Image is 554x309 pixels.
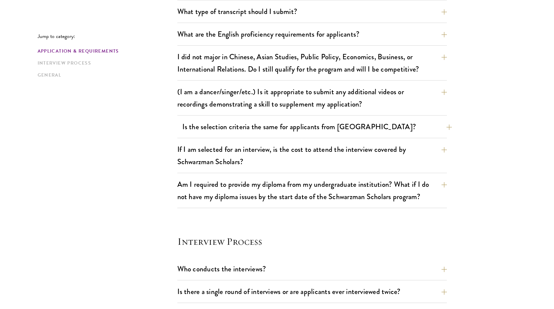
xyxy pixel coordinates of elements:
[38,72,173,79] a: General
[38,60,173,67] a: Interview Process
[177,235,447,248] h4: Interview Process
[182,119,452,134] button: Is the selection criteria the same for applicants from [GEOGRAPHIC_DATA]?
[177,261,447,276] button: Who conducts the interviews?
[177,177,447,204] button: Am I required to provide my diploma from my undergraduate institution? What if I do not have my d...
[38,33,177,39] p: Jump to category:
[38,48,173,55] a: Application & Requirements
[177,49,447,77] button: I did not major in Chinese, Asian Studies, Public Policy, Economics, Business, or International R...
[177,27,447,42] button: What are the English proficiency requirements for applicants?
[177,84,447,112] button: (I am a dancer/singer/etc.) Is it appropriate to submit any additional videos or recordings demon...
[177,284,447,299] button: Is there a single round of interviews or are applicants ever interviewed twice?
[177,142,447,169] button: If I am selected for an interview, is the cost to attend the interview covered by Schwarzman Scho...
[177,4,447,19] button: What type of transcript should I submit?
